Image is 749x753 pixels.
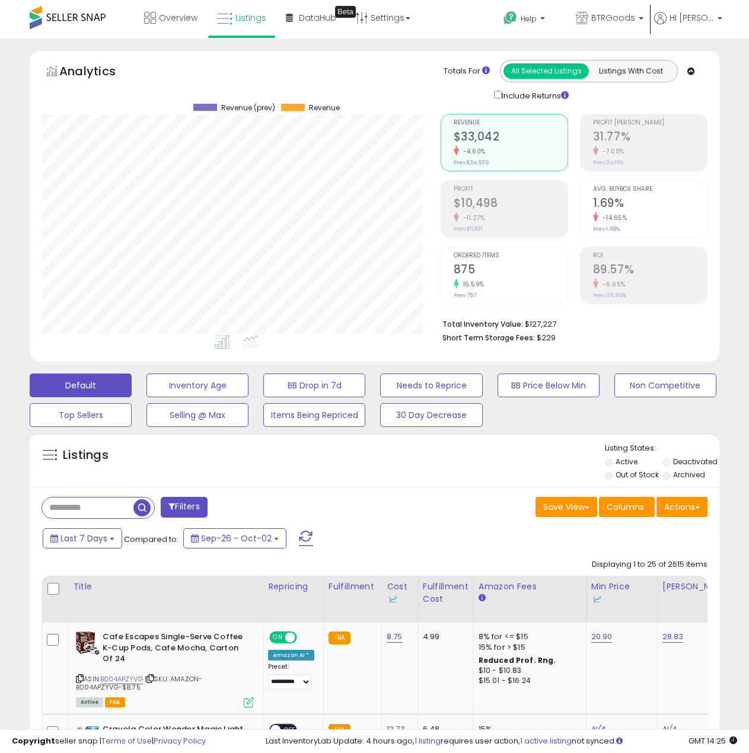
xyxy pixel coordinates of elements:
[73,580,258,593] div: Title
[146,374,248,397] button: Inventory Age
[146,403,248,427] button: Selling @ Max
[454,225,483,232] small: Prev: $11,831
[423,724,464,735] div: 6.48
[616,470,659,480] label: Out of Stock
[662,723,677,735] a: N/A
[593,130,707,146] h2: 31.77%
[479,593,486,604] small: Amazon Fees.
[591,631,613,643] a: 20.90
[520,735,572,746] a: 1 active listing
[101,735,152,746] a: Terms of Use
[454,253,568,259] span: Ordered Items
[444,66,490,77] div: Totals For
[387,580,413,605] div: Cost
[662,580,733,593] div: [PERSON_NAME]
[154,735,206,746] a: Privacy Policy
[380,374,482,397] button: Needs to Reprice
[63,447,109,464] h5: Listings
[442,333,535,343] b: Short Term Storage Fees:
[380,403,482,427] button: 30 Day Decrease
[268,580,318,593] div: Repricing
[268,663,314,690] div: Preset:
[454,159,489,166] small: Prev: $34,636
[503,11,518,25] i: Get Help
[329,724,350,737] small: FBA
[329,631,350,644] small: FBA
[673,457,718,467] label: Deactivated
[599,497,655,517] button: Columns
[30,374,132,397] button: Default
[593,225,620,232] small: Prev: 1.98%
[266,736,737,747] div: Last InventoryLab Update: 4 hours ago, requires user action, not synced.
[485,88,583,102] div: Include Returns
[161,497,207,518] button: Filters
[479,642,577,653] div: 15% for > $15
[588,63,674,79] button: Listings With Cost
[479,666,577,676] div: $10 - $10.83
[591,593,652,605] div: Some or all of the values in this column are provided from Inventory Lab.
[454,263,568,279] h2: 875
[59,63,139,82] h5: Analytics
[281,725,299,735] span: OFF
[593,292,626,299] small: Prev: 95.95%
[598,147,624,156] small: -7.00%
[454,186,568,193] span: Profit
[12,736,206,747] div: seller snap | |
[105,697,125,707] span: FBA
[459,280,485,289] small: 15.59%
[76,631,254,706] div: ASIN:
[605,443,719,454] p: Listing States:
[454,130,568,146] h2: $33,042
[614,374,716,397] button: Non Competitive
[335,6,356,18] div: Tooltip anchor
[479,724,577,735] div: 15%
[591,594,603,605] img: InventoryLab Logo
[76,674,202,692] span: | SKU: AMAZON-B004APZYVG-$8.75
[387,631,403,643] a: 8.75
[670,12,714,24] span: Hi [PERSON_NAME]
[299,12,336,24] span: DataHub
[12,735,55,746] strong: Copyright
[76,724,100,748] img: 51-7t2d-DaL._SL40_.jpg
[498,374,600,397] button: BB Price Below Min
[263,403,365,427] button: Items Being Repriced
[521,14,537,24] span: Help
[591,12,635,24] span: BTRGoods
[454,292,476,299] small: Prev: 757
[329,580,377,593] div: Fulfillment
[454,196,568,212] h2: $10,498
[593,253,707,259] span: ROI
[459,147,486,156] small: -4.60%
[503,63,589,79] button: All Selected Listings
[30,403,132,427] button: Top Sellers
[423,580,468,605] div: Fulfillment Cost
[263,374,365,397] button: BB Drop in 7d
[60,532,107,544] span: Last 7 Days
[387,594,399,605] img: InventoryLab Logo
[454,120,568,126] span: Revenue
[616,457,638,467] label: Active
[183,528,286,548] button: Sep-26 - Oct-02
[593,196,707,212] h2: 1.69%
[592,559,707,570] div: Displaying 1 to 25 of 2615 items
[100,674,143,684] a: B004APZYVG
[76,697,103,707] span: All listings currently available for purchase on Amazon
[689,735,737,746] span: 2025-10-10 14:25 GMT
[598,213,627,222] small: -14.65%
[124,534,179,545] span: Compared to:
[309,104,340,112] span: Revenue
[235,12,266,24] span: Listings
[662,631,684,643] a: 28.83
[593,159,623,166] small: Prev: 34.16%
[598,280,626,289] small: -6.65%
[673,470,705,480] label: Archived
[423,631,464,642] div: 4.99
[43,528,122,548] button: Last 7 Days
[103,631,247,668] b: Cafe Escapes Single-Serve Coffee K-Cup Pods, Cafe Mocha, Carton Of 24
[295,633,314,643] span: OFF
[536,497,597,517] button: Save View
[387,723,405,735] a: 12.73
[656,497,707,517] button: Actions
[387,593,413,605] div: Some or all of the values in this column are provided from Inventory Lab.
[593,186,707,193] span: Avg. Buybox Share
